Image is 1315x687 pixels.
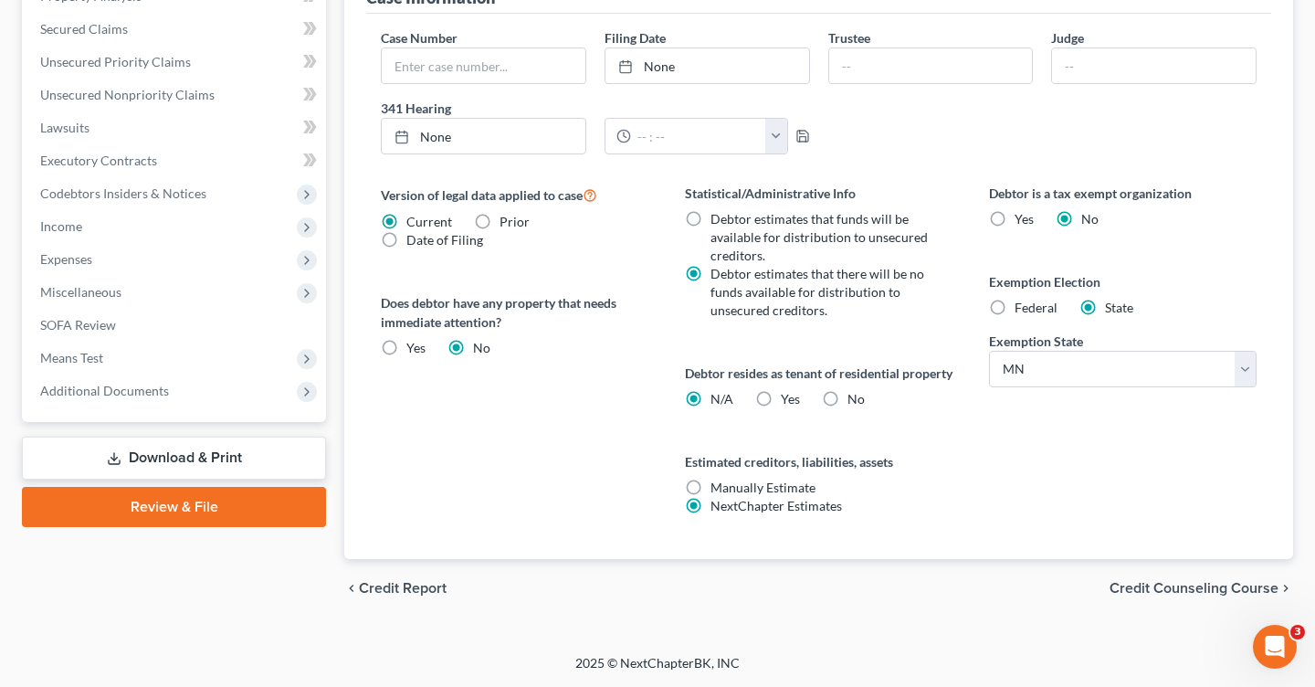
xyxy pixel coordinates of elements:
span: Income [40,218,82,234]
i: chevron_right [1278,581,1293,596]
a: Unsecured Priority Claims [26,46,326,79]
span: Unsecured Nonpriority Claims [40,87,215,102]
a: Lawsuits [26,111,326,144]
a: Secured Claims [26,13,326,46]
a: None [382,119,585,153]
input: -- [1052,48,1256,83]
input: -- [829,48,1033,83]
span: Debtor estimates that there will be no funds available for distribution to unsecured creditors. [710,266,924,318]
span: Yes [781,391,800,407]
a: Executory Contracts [26,144,326,177]
span: Debtor estimates that funds will be available for distribution to unsecured creditors. [710,211,928,263]
span: SOFA Review [40,317,116,333]
label: 341 Hearing [372,99,819,118]
span: Lawsuits [40,120,89,135]
span: NextChapter Estimates [710,498,842,513]
span: State [1105,300,1133,315]
span: No [1081,211,1099,227]
span: No [473,340,490,355]
span: Federal [1015,300,1057,315]
label: Debtor is a tax exempt organization [989,184,1257,203]
span: Executory Contracts [40,153,157,168]
div: 2025 © NextChapterBK, INC [137,654,1178,687]
span: Yes [406,340,426,355]
label: Exemption Election [989,272,1257,291]
span: Date of Filing [406,232,483,248]
span: Expenses [40,251,92,267]
label: Statistical/Administrative Info [685,184,952,203]
span: Credit Counseling Course [1110,581,1278,596]
span: Manually Estimate [710,480,815,495]
span: Miscellaneous [40,284,121,300]
span: Codebtors Insiders & Notices [40,185,206,201]
label: Case Number [381,28,458,48]
span: 3 [1290,625,1305,639]
a: SOFA Review [26,309,326,342]
i: chevron_left [344,581,359,596]
a: Review & File [22,487,326,527]
label: Debtor resides as tenant of residential property [685,364,952,383]
label: Does debtor have any property that needs immediate attention? [381,293,648,332]
label: Filing Date [605,28,666,48]
label: Version of legal data applied to case [381,184,648,206]
span: N/A [710,391,733,407]
span: Prior [500,214,530,229]
label: Trustee [828,28,870,48]
label: Judge [1051,28,1084,48]
span: No [847,391,865,407]
span: Secured Claims [40,21,128,37]
label: Estimated creditors, liabilities, assets [685,452,952,471]
iframe: Intercom live chat [1253,625,1297,669]
a: Download & Print [22,437,326,480]
input: Enter case number... [382,48,585,83]
label: Exemption State [989,332,1083,351]
span: Additional Documents [40,383,169,398]
span: Current [406,214,452,229]
span: Credit Report [359,581,447,596]
span: Unsecured Priority Claims [40,54,191,69]
span: Yes [1015,211,1034,227]
span: Means Test [40,350,103,365]
a: Unsecured Nonpriority Claims [26,79,326,111]
a: None [605,48,809,83]
button: chevron_left Credit Report [344,581,447,596]
button: Credit Counseling Course chevron_right [1110,581,1293,596]
input: -- : -- [631,119,766,153]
